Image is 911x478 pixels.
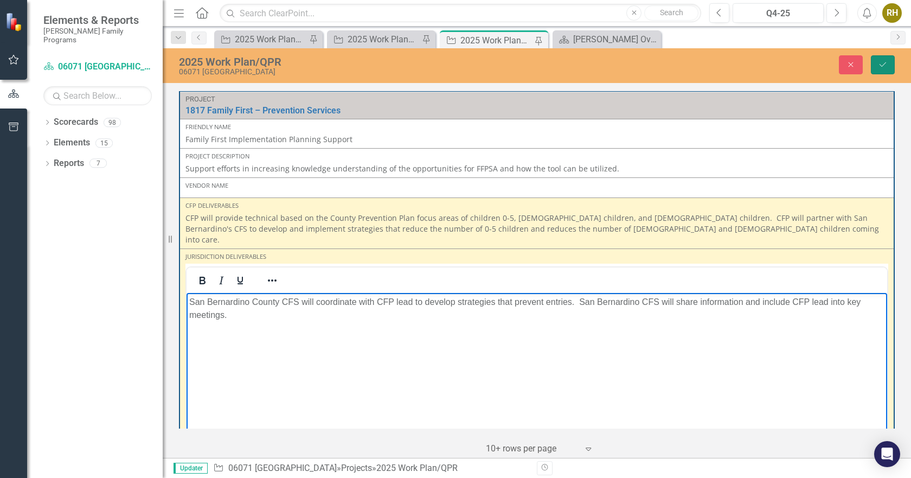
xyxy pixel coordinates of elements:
[54,116,98,129] a: Scorecards
[736,7,820,20] div: Q4-25
[174,463,208,474] span: Updater
[43,27,152,44] small: [PERSON_NAME] Family Programs
[185,163,888,174] p: Support efforts in increasing knowledge understanding of the opportunities for FFPSA and how the ...
[179,68,578,76] div: 06071 [GEOGRAPHIC_DATA]
[212,273,230,288] button: Italic
[330,33,419,46] a: 2025 Work Plan/QPR
[733,3,824,23] button: Q4-25
[460,34,532,47] div: 2025 Work Plan/QPR
[185,134,352,144] span: Family First Implementation Planning Support
[348,33,419,46] div: 2025 Work Plan/QPR
[213,462,529,475] div: » »
[193,273,211,288] button: Bold
[179,56,578,68] div: 2025 Work Plan/QPR
[43,14,152,27] span: Elements & Reports
[185,181,888,190] div: Vendor Name
[644,5,698,21] button: Search
[555,33,658,46] a: [PERSON_NAME] Overview
[882,3,902,23] button: RH
[89,159,107,168] div: 7
[95,138,113,148] div: 15
[43,86,152,105] input: Search Below...
[573,33,658,46] div: [PERSON_NAME] Overview
[231,273,249,288] button: Underline
[43,61,152,73] a: 06071 [GEOGRAPHIC_DATA]
[185,95,888,103] div: Project
[5,12,24,31] img: ClearPoint Strategy
[185,152,888,161] div: Project Description
[263,273,281,288] button: Reveal or hide additional toolbar items
[54,137,90,149] a: Elements
[185,201,888,210] div: CFP Deliverables
[185,213,888,245] p: CFP will provide technical based on the County Prevention Plan focus areas of children 0-5, [DEMO...
[217,33,306,46] a: 2025 Work Plan/QPR
[104,118,121,127] div: 98
[185,106,888,116] a: 1817 Family First – Prevention Services
[54,157,84,170] a: Reports
[185,252,888,261] div: Jurisdiction Deliverables
[220,4,701,23] input: Search ClearPoint...
[376,463,458,473] div: 2025 Work Plan/QPR
[235,33,306,46] div: 2025 Work Plan/QPR
[228,463,337,473] a: 06071 [GEOGRAPHIC_DATA]
[185,123,888,131] div: Friendly Name
[341,463,372,473] a: Projects
[660,8,683,17] span: Search
[874,441,900,467] div: Open Intercom Messenger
